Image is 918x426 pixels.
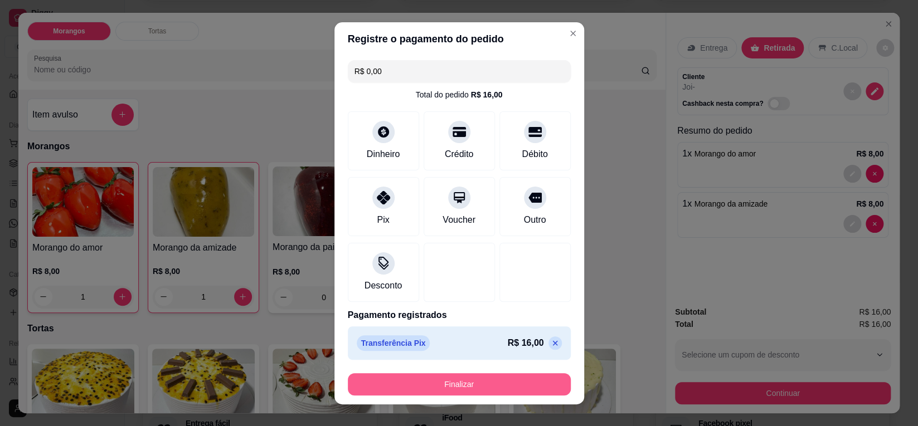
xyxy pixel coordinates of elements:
button: Close [564,25,582,42]
div: Débito [522,148,547,161]
p: Pagamento registrados [348,309,571,322]
button: Finalizar [348,373,571,395]
p: R$ 16,00 [508,336,544,350]
div: Outro [523,213,546,227]
div: Total do pedido [416,89,503,100]
div: Voucher [443,213,475,227]
div: Dinheiro [367,148,400,161]
div: Crédito [445,148,474,161]
div: R$ 16,00 [471,89,503,100]
div: Desconto [365,279,402,292]
div: Pix [377,213,389,227]
input: Ex.: hambúrguer de cordeiro [354,60,564,82]
p: Transferência Pix [357,335,430,351]
header: Registre o pagamento do pedido [334,22,584,56]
